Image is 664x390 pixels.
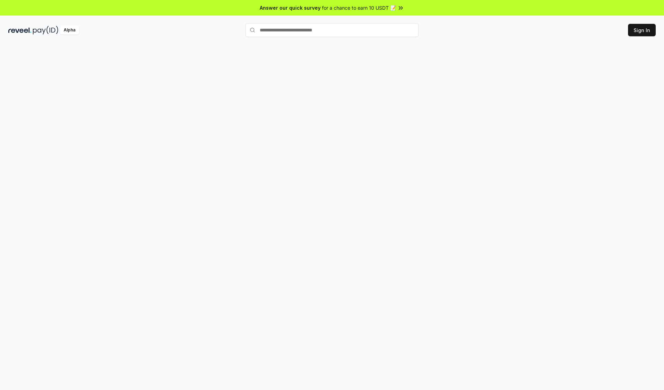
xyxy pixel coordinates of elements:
img: reveel_dark [8,26,31,35]
span: for a chance to earn 10 USDT 📝 [322,4,396,11]
img: pay_id [33,26,58,35]
div: Alpha [60,26,79,35]
button: Sign In [628,24,656,36]
span: Answer our quick survey [260,4,321,11]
